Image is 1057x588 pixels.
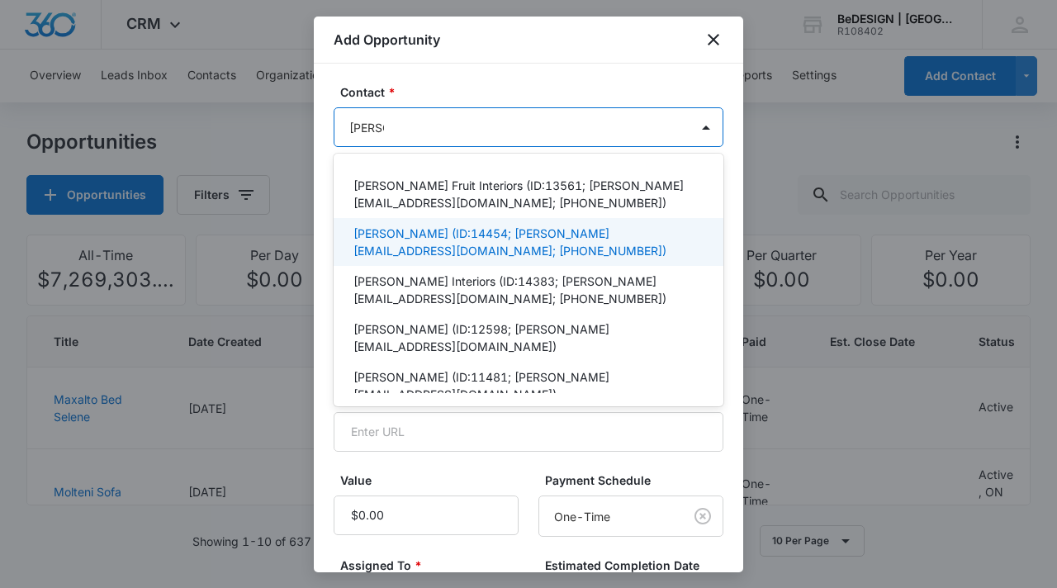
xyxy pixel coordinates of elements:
input: Value [334,496,519,535]
label: Value [340,472,525,489]
label: Assigned To [340,557,525,574]
label: Estimated Completion Date [545,557,730,574]
label: Contact [340,83,730,101]
button: Clear [690,503,716,529]
label: Payment Schedule [545,472,730,489]
p: [PERSON_NAME] (ID:14454; [PERSON_NAME][EMAIL_ADDRESS][DOMAIN_NAME]; [PHONE_NUMBER]) [353,225,700,259]
p: [PERSON_NAME] Fruit Interiors (ID:13561; [PERSON_NAME][EMAIL_ADDRESS][DOMAIN_NAME]; [PHONE_NUMBER]) [353,177,700,211]
input: Enter URL [334,412,723,452]
p: [PERSON_NAME] (ID:12598; [PERSON_NAME][EMAIL_ADDRESS][DOMAIN_NAME]) [353,320,700,355]
h1: Add Opportunity [334,30,440,50]
button: close [704,30,723,50]
p: [PERSON_NAME] Interiors (ID:14383; [PERSON_NAME][EMAIL_ADDRESS][DOMAIN_NAME]; [PHONE_NUMBER]) [353,273,700,307]
p: [PERSON_NAME] (ID:11481; [PERSON_NAME][EMAIL_ADDRESS][DOMAIN_NAME]) [353,368,700,403]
